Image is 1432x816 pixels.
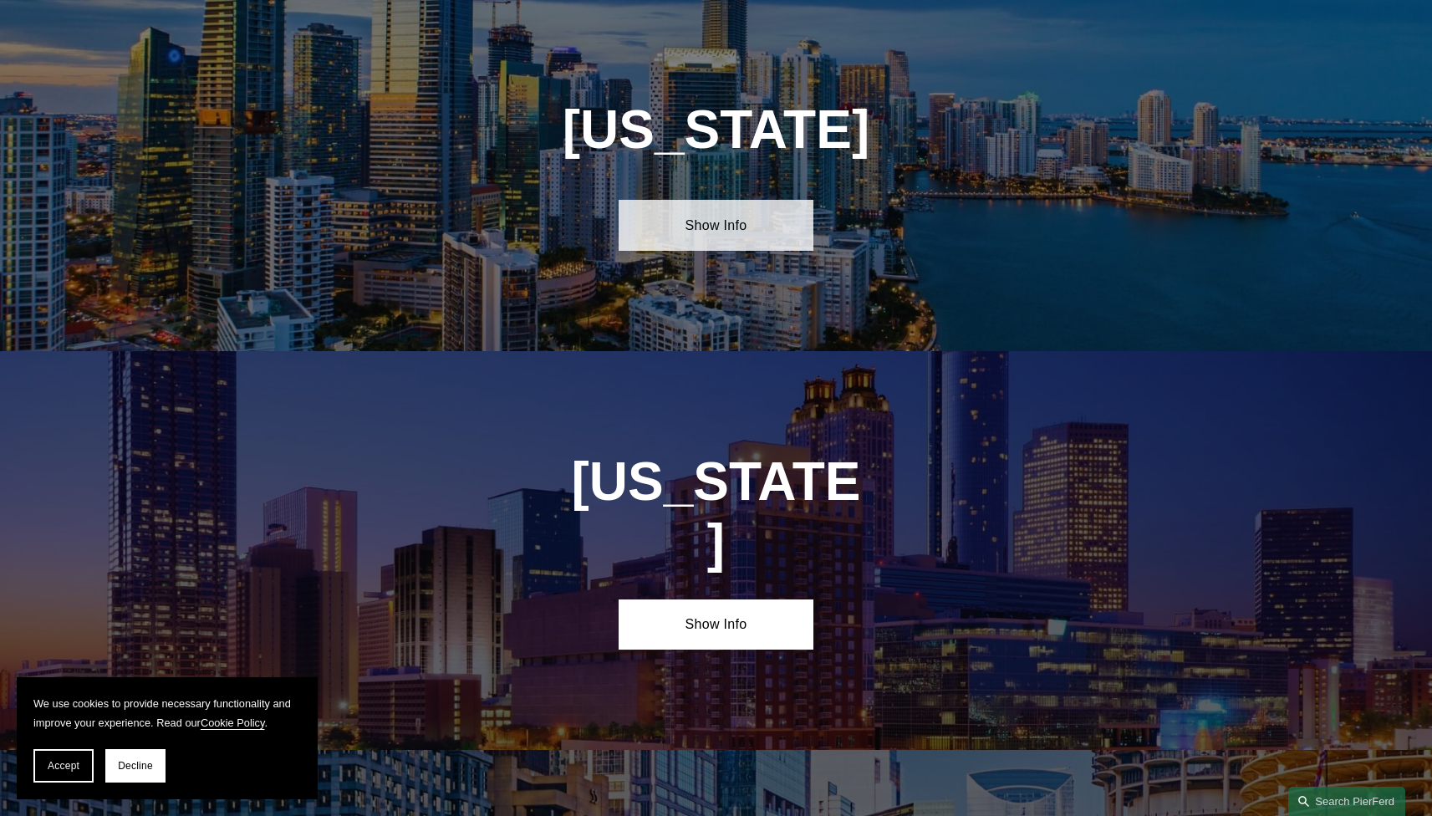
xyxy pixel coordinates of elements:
button: Accept [33,749,94,783]
a: Show Info [619,599,813,650]
h1: [US_STATE] [521,99,911,161]
section: Cookie banner [17,677,318,799]
a: Show Info [619,200,813,250]
h1: [US_STATE] [570,451,863,574]
span: Decline [118,760,153,772]
span: Accept [48,760,79,772]
p: We use cookies to provide necessary functionality and improve your experience. Read our . [33,694,301,732]
a: Search this site [1288,787,1405,816]
button: Decline [105,749,166,783]
a: Cookie Policy [201,717,265,729]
